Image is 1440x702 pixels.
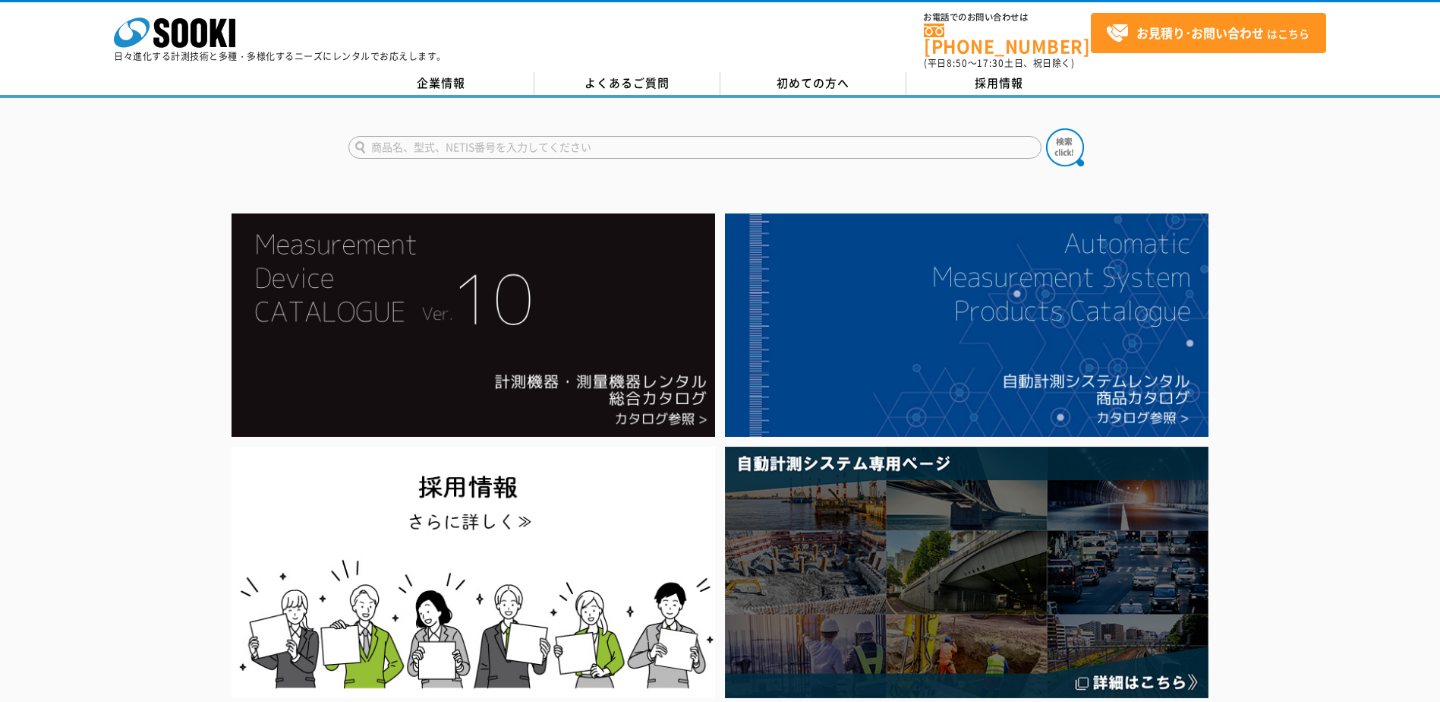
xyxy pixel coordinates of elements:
span: 8:50 [947,56,968,70]
span: 初めての方へ [777,74,849,91]
a: 採用情報 [906,72,1092,95]
input: 商品名、型式、NETIS番号を入力してください [348,136,1041,159]
a: よくあるご質問 [534,72,720,95]
strong: お見積り･お問い合わせ [1136,24,1264,42]
span: (平日 ～ 土日、祝日除く) [924,56,1074,70]
img: 自動計測システムカタログ [725,213,1208,437]
span: はこちら [1106,22,1309,45]
p: 日々進化する計測技術と多種・多様化するニーズにレンタルでお応えします。 [114,52,446,61]
a: 初めての方へ [720,72,906,95]
a: 企業情報 [348,72,534,95]
a: お見積り･お問い合わせはこちら [1091,13,1326,53]
img: Catalog Ver10 [232,213,715,437]
img: 自動計測システム専用ページ [725,447,1208,698]
a: [PHONE_NUMBER] [924,24,1091,55]
img: btn_search.png [1046,128,1084,166]
img: SOOKI recruit [232,447,715,698]
span: 17:30 [977,56,1004,70]
span: お電話でのお問い合わせは [924,13,1091,22]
